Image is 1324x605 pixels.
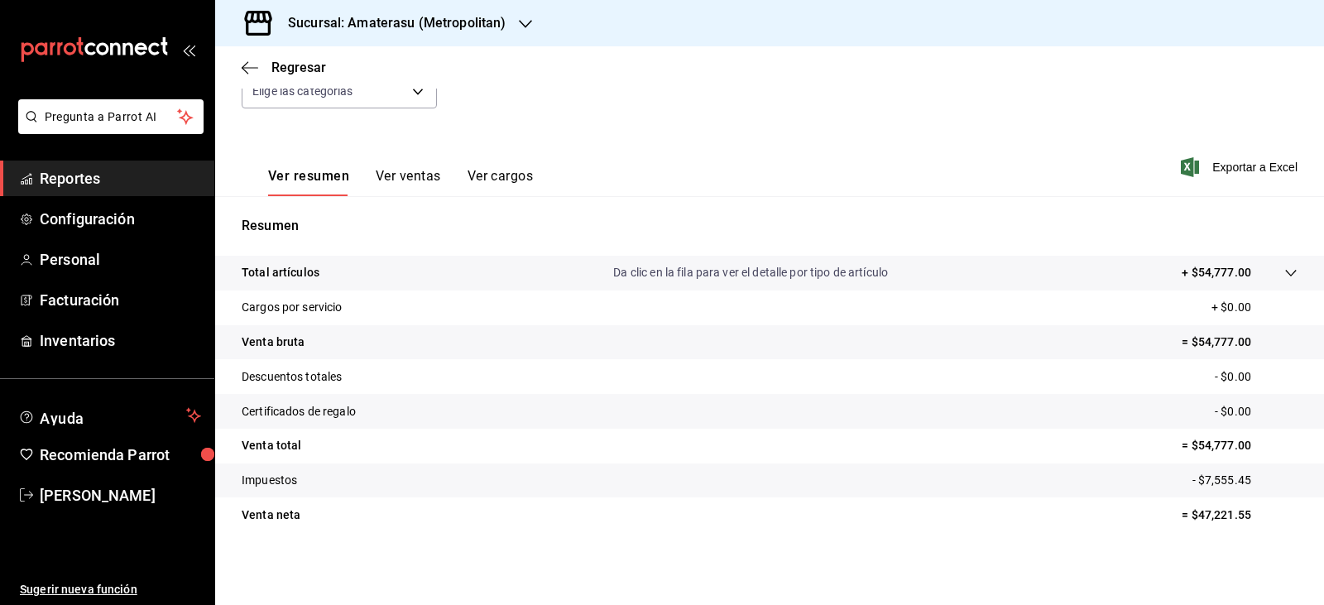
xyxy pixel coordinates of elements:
button: Pregunta a Parrot AI [18,99,204,134]
p: Da clic en la fila para ver el detalle por tipo de artículo [613,264,888,281]
p: - $7,555.45 [1192,472,1298,489]
p: Total artículos [242,264,319,281]
button: Regresar [242,60,326,75]
a: Pregunta a Parrot AI [12,120,204,137]
div: navigation tabs [268,168,533,196]
span: Configuración [40,208,201,230]
button: Ver cargos [468,168,534,196]
h3: Sucursal: Amaterasu (Metropolitan) [275,13,506,33]
p: + $0.00 [1211,299,1298,316]
button: Ver resumen [268,168,349,196]
p: = $54,777.00 [1182,437,1298,454]
button: Ver ventas [376,168,441,196]
span: Recomienda Parrot [40,444,201,466]
p: Descuentos totales [242,368,342,386]
span: Personal [40,248,201,271]
p: Impuestos [242,472,297,489]
span: Inventarios [40,329,201,352]
span: Ayuda [40,406,180,425]
span: Sugerir nueva función [20,581,201,598]
p: = $54,777.00 [1182,334,1298,351]
p: Cargos por servicio [242,299,343,316]
span: Regresar [271,60,326,75]
p: Venta total [242,437,301,454]
span: Reportes [40,167,201,190]
span: Pregunta a Parrot AI [45,108,178,126]
p: = $47,221.55 [1182,507,1298,524]
p: - $0.00 [1215,403,1298,420]
p: Venta neta [242,507,300,524]
p: - $0.00 [1215,368,1298,386]
button: open_drawer_menu [182,43,195,56]
span: [PERSON_NAME] [40,484,201,507]
span: Facturación [40,289,201,311]
span: Elige las categorías [252,83,353,99]
p: Certificados de regalo [242,403,356,420]
p: + $54,777.00 [1182,264,1251,281]
button: Exportar a Excel [1184,157,1298,177]
p: Venta bruta [242,334,305,351]
p: Resumen [242,216,1298,236]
